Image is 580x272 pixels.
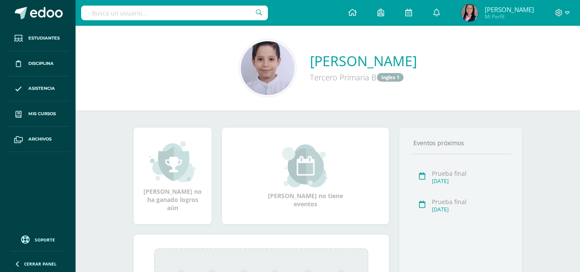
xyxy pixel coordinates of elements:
span: Disciplina [28,60,54,67]
span: Estudiantes [28,35,60,42]
div: Tercero Primaria B [310,70,417,84]
span: Mis cursos [28,110,56,117]
span: Cerrar panel [24,261,57,267]
img: c840d2facdd621dee0a5325bf39597e8.png [241,41,295,95]
a: Estudiantes [7,26,69,51]
div: Prueba final [432,198,509,206]
a: [PERSON_NAME] [310,52,417,70]
a: Ingles 1 [377,73,404,81]
a: Soporte [10,233,65,245]
span: [PERSON_NAME] [485,5,534,14]
span: Soporte [35,237,55,243]
a: Mis cursos [7,101,69,127]
input: Busca un usuario... [81,6,268,20]
span: Mi Perfil [485,13,534,20]
div: [DATE] [432,206,509,213]
a: Asistencia [7,76,69,102]
div: Eventos próximos [410,139,511,147]
img: achievement_small.png [149,140,196,183]
div: Prueba final [432,169,509,177]
a: Archivos [7,127,69,152]
img: event_small.png [282,144,329,187]
div: [DATE] [432,177,509,185]
span: Archivos [28,136,52,143]
div: [PERSON_NAME] no tiene eventos [263,144,349,208]
span: Asistencia [28,85,55,92]
a: Disciplina [7,51,69,76]
img: 1c93c93239aea7b13ad1b62200493693.png [461,4,478,21]
div: [PERSON_NAME] no ha ganado logros aún [142,140,203,212]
